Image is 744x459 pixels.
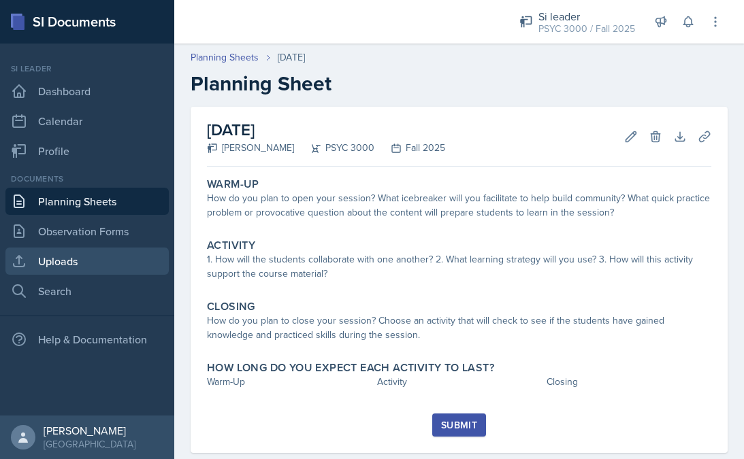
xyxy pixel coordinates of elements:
[191,71,728,96] h2: Planning Sheet
[44,437,135,451] div: [GEOGRAPHIC_DATA]
[5,107,169,135] a: Calendar
[191,50,259,65] a: Planning Sheets
[5,63,169,75] div: Si leader
[547,375,711,389] div: Closing
[538,8,635,24] div: Si leader
[5,248,169,275] a: Uploads
[278,50,305,65] div: [DATE]
[207,118,445,142] h2: [DATE]
[5,137,169,165] a: Profile
[5,326,169,353] div: Help & Documentation
[207,191,711,220] div: How do you plan to open your session? What icebreaker will you facilitate to help build community...
[5,218,169,245] a: Observation Forms
[5,188,169,215] a: Planning Sheets
[432,413,486,437] button: Submit
[5,277,169,305] a: Search
[441,420,477,430] div: Submit
[207,141,294,155] div: [PERSON_NAME]
[5,78,169,105] a: Dashboard
[207,239,255,252] label: Activity
[377,375,542,389] div: Activity
[207,313,711,342] div: How do you plan to close your session? Choose an activity that will check to see if the students ...
[538,22,635,36] div: PSYC 3000 / Fall 2025
[207,375,372,389] div: Warm-Up
[207,177,259,191] label: Warm-Up
[207,361,494,375] label: How long do you expect each activity to last?
[207,300,255,313] label: Closing
[207,252,711,281] div: 1. How will the students collaborate with one another? 2. What learning strategy will you use? 3....
[44,424,135,437] div: [PERSON_NAME]
[374,141,445,155] div: Fall 2025
[5,173,169,185] div: Documents
[294,141,374,155] div: PSYC 3000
